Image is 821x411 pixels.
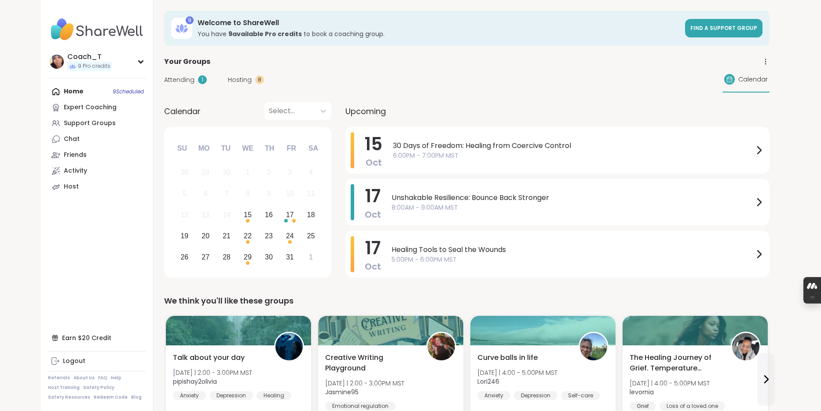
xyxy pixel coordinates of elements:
[477,391,510,400] div: Anxiety
[301,226,320,245] div: Choose Saturday, October 25th, 2025
[173,368,252,377] span: [DATE] | 2:00 - 3:00PM MST
[288,167,292,178] div: 3
[685,19,762,37] a: Find a support group
[301,206,320,225] div: Choose Saturday, October 18th, 2025
[630,352,721,374] span: The Healing Journey of Grief. Temperature Check.
[202,167,209,178] div: 29
[217,185,236,204] div: Not available Tuesday, October 7th, 2025
[325,352,417,374] span: Creative Writing Playground
[175,226,194,245] div: Choose Sunday, October 19th, 2025
[630,388,654,396] b: levornia
[50,55,64,69] img: Coach_T
[301,163,320,182] div: Not available Saturday, October 4th, 2025
[63,357,85,366] div: Logout
[238,163,257,182] div: Not available Wednesday, October 1st, 2025
[48,100,146,115] a: Expert Coaching
[477,352,538,363] span: Curve balls in life
[246,188,250,200] div: 8
[217,163,236,182] div: Not available Tuesday, September 30th, 2025
[260,206,279,225] div: Choose Thursday, October 16th, 2025
[282,139,301,158] div: Fr
[265,251,273,263] div: 30
[64,119,116,128] div: Support Groups
[738,75,768,84] span: Calendar
[225,188,229,200] div: 7
[173,377,217,386] b: pipishay2olivia
[365,208,381,221] span: Oct
[194,139,213,158] div: Mo
[286,209,294,221] div: 17
[175,163,194,182] div: Not available Sunday, September 28th, 2025
[260,226,279,245] div: Choose Thursday, October 23rd, 2025
[64,103,117,112] div: Expert Coaching
[209,391,253,400] div: Depression
[48,131,146,147] a: Chat
[64,182,79,191] div: Host
[173,352,245,363] span: Talk about your day
[260,185,279,204] div: Not available Thursday, October 9th, 2025
[690,24,757,32] span: Find a support group
[196,248,215,267] div: Choose Monday, October 27th, 2025
[246,167,250,178] div: 1
[309,251,313,263] div: 1
[48,353,146,369] a: Logout
[98,375,107,381] a: FAQ
[325,379,404,388] span: [DATE] | 2:00 - 3:00PM MST
[309,167,313,178] div: 4
[202,251,209,263] div: 27
[238,185,257,204] div: Not available Wednesday, October 8th, 2025
[180,167,188,178] div: 28
[392,203,754,212] span: 8:00AM - 9:00AM MST
[223,209,231,221] div: 14
[238,226,257,245] div: Choose Wednesday, October 22nd, 2025
[48,14,146,45] img: ShareWell Nav Logo
[265,209,273,221] div: 16
[301,185,320,204] div: Not available Saturday, October 11th, 2025
[202,209,209,221] div: 13
[307,209,315,221] div: 18
[217,206,236,225] div: Not available Tuesday, October 14th, 2025
[78,63,110,70] span: 9 Pro credits
[265,230,273,242] div: 23
[260,139,279,158] div: Th
[244,251,252,263] div: 29
[174,162,321,267] div: month 2025-10
[216,139,235,158] div: Tu
[238,206,257,225] div: Choose Wednesday, October 15th, 2025
[393,141,754,151] span: 30 Days of Freedom: Healing from Coercive Control
[217,226,236,245] div: Choose Tuesday, October 21st, 2025
[477,377,499,386] b: Lori246
[180,251,188,263] div: 26
[238,139,257,158] div: We
[260,248,279,267] div: Choose Thursday, October 30th, 2025
[202,230,209,242] div: 20
[198,30,680,38] h3: You have to book a coaching group.
[83,385,114,391] a: Safety Policy
[64,151,87,159] div: Friends
[280,248,299,267] div: Choose Friday, October 31st, 2025
[428,333,455,360] img: Jasmine95
[267,188,271,200] div: 9
[630,379,710,388] span: [DATE] | 4:00 - 5:00PM MST
[48,385,80,391] a: Host Training
[164,56,210,67] span: Your Groups
[307,188,315,200] div: 11
[365,260,381,273] span: Oct
[244,230,252,242] div: 22
[175,206,194,225] div: Not available Sunday, October 12th, 2025
[164,105,201,117] span: Calendar
[238,248,257,267] div: Choose Wednesday, October 29th, 2025
[94,394,128,400] a: Redeem Code
[48,179,146,195] a: Host
[260,163,279,182] div: Not available Thursday, October 2nd, 2025
[223,230,231,242] div: 21
[228,75,252,85] span: Hosting
[307,230,315,242] div: 25
[173,391,206,400] div: Anxiety
[175,248,194,267] div: Choose Sunday, October 26th, 2025
[196,185,215,204] div: Not available Monday, October 6th, 2025
[392,244,754,255] span: Healing Tools to Seal the Wounds
[561,391,600,400] div: Self-care
[164,75,194,85] span: Attending
[196,163,215,182] div: Not available Monday, September 29th, 2025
